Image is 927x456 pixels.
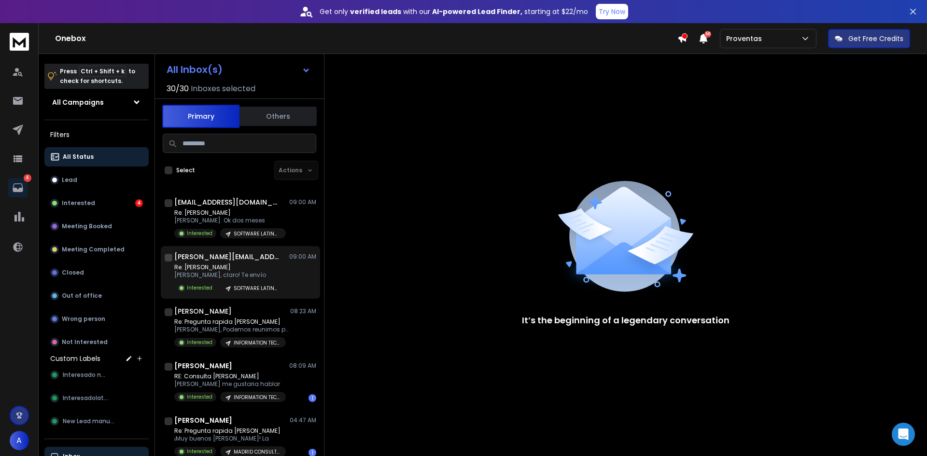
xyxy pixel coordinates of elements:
[174,263,286,271] p: Re: [PERSON_NAME]
[174,427,286,435] p: Re: Pregunta rapida [PERSON_NAME]
[599,7,625,16] p: Try Now
[174,271,286,279] p: [PERSON_NAME], claro! Te envío
[350,7,401,16] strong: verified leads
[62,176,77,184] p: Lead
[187,448,212,455] p: Interested
[289,253,316,261] p: 09:00 AM
[167,65,223,74] h1: All Inbox(s)
[174,252,281,262] h1: [PERSON_NAME][EMAIL_ADDRESS][DOMAIN_NAME]
[234,230,280,237] p: SOFTWARE LATINO ARG,CH, PAN- NO COL, [GEOGRAPHIC_DATA]
[174,415,232,425] h1: [PERSON_NAME]
[24,174,31,182] p: 4
[828,29,910,48] button: Get Free Credits
[234,285,280,292] p: SOFTWARE LATINO ARG,CH, PAN- NO COL, [GEOGRAPHIC_DATA]
[60,67,135,86] p: Press to check for shortcuts.
[44,263,149,282] button: Closed
[44,332,149,352] button: Not Interested
[174,326,290,333] p: [PERSON_NAME], Podemos reunirnos para que
[10,431,29,450] button: A
[44,286,149,305] button: Out of office
[174,435,286,442] p: ¡Muy buenos [PERSON_NAME]! La
[522,314,730,327] p: It’s the beginning of a legendary conversation
[44,412,149,431] button: New Lead manual
[63,371,109,379] span: Interesado new
[187,230,212,237] p: Interested
[62,199,95,207] p: Interested
[44,128,149,141] h3: Filters
[234,394,280,401] p: INFORMATION TECH SERVICES LATAM
[167,83,189,95] span: 30 / 30
[62,222,112,230] p: Meeting Booked
[62,269,84,276] p: Closed
[174,380,286,388] p: [PERSON_NAME] me gustaria hablar
[704,31,711,38] span: 50
[162,105,239,128] button: Primary
[289,362,316,370] p: 08:09 AM
[848,34,903,43] p: Get Free Credits
[50,354,100,363] h3: Custom Labels
[234,448,280,456] p: MADRID CONSULTING PRIMER GRADO- *1
[79,66,126,77] span: Ctrl + Shift + k
[726,34,766,43] p: Proventas
[290,416,316,424] p: 04:47 AM
[44,365,149,385] button: Interesado new
[44,388,149,408] button: Interesadolater
[174,373,286,380] p: RE: Consulta [PERSON_NAME]
[55,33,677,44] h1: Onebox
[44,147,149,166] button: All Status
[191,83,255,95] h3: Inboxes selected
[892,423,915,446] div: Open Intercom Messenger
[174,197,281,207] h1: [EMAIL_ADDRESS][DOMAIN_NAME]
[289,198,316,206] p: 09:00 AM
[174,361,232,371] h1: [PERSON_NAME]
[290,307,316,315] p: 08:23 AM
[44,193,149,213] button: Interested4
[174,318,290,326] p: Re: Pregunta rapida [PERSON_NAME]
[10,33,29,51] img: logo
[309,394,316,402] div: 1
[44,217,149,236] button: Meeting Booked
[174,209,286,217] p: Re: [PERSON_NAME]
[432,7,522,16] strong: AI-powered Lead Finder,
[62,338,108,346] p: Not Interested
[174,306,232,316] h1: [PERSON_NAME]
[187,339,212,346] p: Interested
[52,97,104,107] h1: All Campaigns
[63,417,114,425] span: New Lead manual
[63,153,94,161] p: All Status
[44,309,149,329] button: Wrong person
[135,199,143,207] div: 4
[8,178,28,197] a: 4
[63,394,109,402] span: Interesadolater
[596,4,628,19] button: Try Now
[320,7,588,16] p: Get only with our starting at $22/mo
[62,315,105,323] p: Wrong person
[44,240,149,259] button: Meeting Completed
[62,292,102,300] p: Out of office
[159,60,318,79] button: All Inbox(s)
[44,93,149,112] button: All Campaigns
[239,106,317,127] button: Others
[234,339,280,346] p: INFORMATION TECH SERVICES LATAM
[187,393,212,401] p: Interested
[174,217,286,224] p: [PERSON_NAME]. Ok dos meses
[187,284,212,291] p: Interested
[44,170,149,190] button: Lead
[62,246,125,253] p: Meeting Completed
[176,166,195,174] label: Select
